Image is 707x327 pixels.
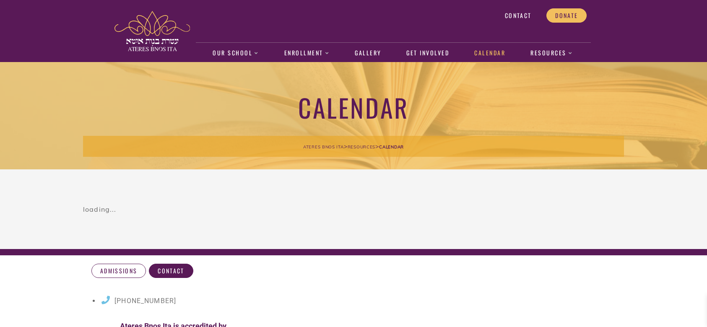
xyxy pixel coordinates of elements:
a: Admissions [91,264,146,278]
a: Donate [546,8,587,23]
span: Contact [158,267,184,275]
span: Calendar [379,144,404,150]
span: Resources [348,144,375,150]
img: ateres [114,11,190,51]
a: Resources [348,143,375,150]
div: > > [83,136,624,157]
span: Donate [555,12,578,19]
span: Ateres Bnos Ita [303,144,344,150]
a: Our School [208,44,263,63]
span: Admissions [100,267,137,275]
a: Calendar [470,44,510,63]
h1: Calendar [83,91,624,123]
a: Contact [496,8,540,23]
a: Resources [526,44,577,63]
span: [PHONE_NUMBER] [114,297,176,305]
div: loading... [83,203,624,215]
a: Gallery [351,44,386,63]
a: Get Involved [402,44,454,63]
a: Contact [149,264,193,278]
a: Ateres Bnos Ita [303,143,344,150]
a: [PHONE_NUMBER] [100,297,176,305]
span: Contact [505,12,531,19]
a: Enrollment [280,44,334,63]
